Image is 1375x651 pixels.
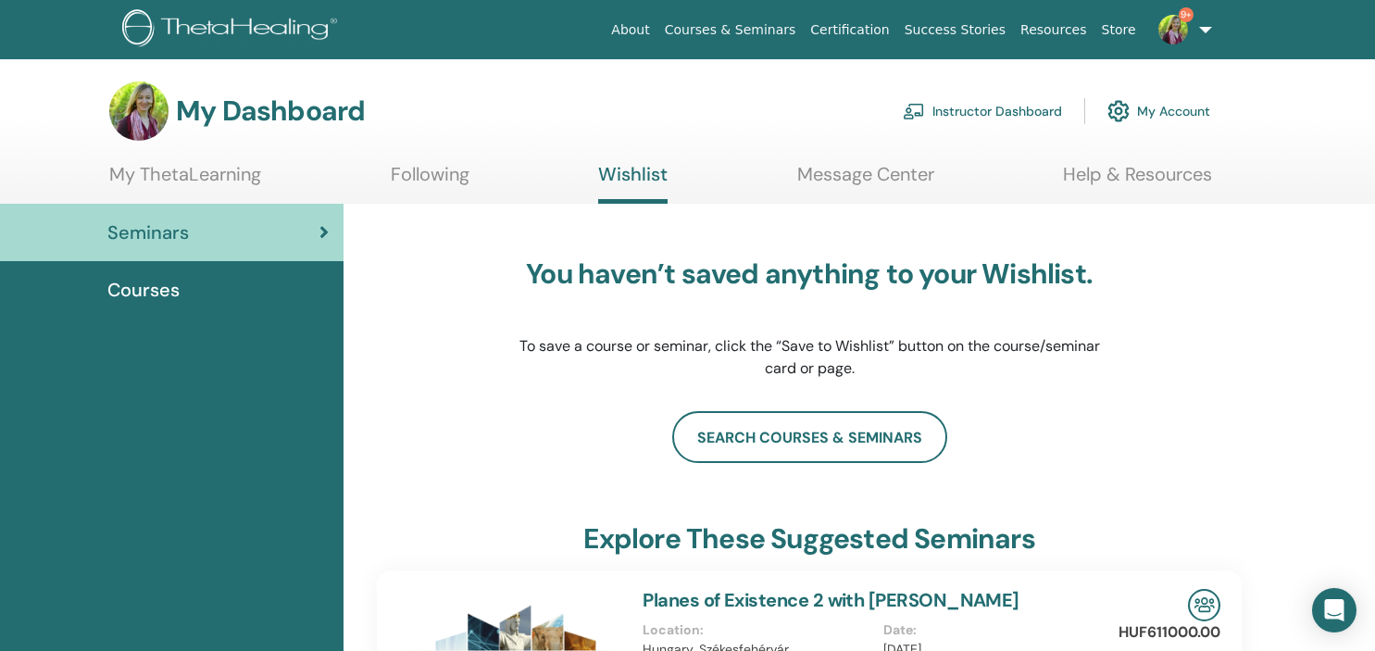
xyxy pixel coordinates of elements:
[643,588,1019,612] a: Planes of Existence 2 with [PERSON_NAME]
[1063,163,1212,199] a: Help & Resources
[797,163,934,199] a: Message Center
[604,13,656,47] a: About
[1107,91,1210,131] a: My Account
[1158,15,1188,44] img: default.jpg
[1107,95,1130,127] img: cog.svg
[1094,13,1144,47] a: Store
[897,13,1013,47] a: Success Stories
[583,522,1034,556] h3: explore these suggested seminars
[883,620,1113,640] p: Date :
[598,163,668,204] a: Wishlist
[391,163,469,199] a: Following
[107,276,180,304] span: Courses
[643,620,872,640] p: Location :
[1119,621,1220,644] p: HUF611000.00
[1312,588,1356,632] div: Open Intercom Messenger
[903,103,925,119] img: chalkboard-teacher.svg
[107,219,189,246] span: Seminars
[657,13,804,47] a: Courses & Seminars
[1013,13,1094,47] a: Resources
[803,13,896,47] a: Certification
[109,163,261,199] a: My ThetaLearning
[903,91,1062,131] a: Instructor Dashboard
[1179,7,1194,22] span: 9+
[672,411,947,463] a: search courses & seminars
[122,9,344,51] img: logo.png
[109,81,169,141] img: default.jpg
[518,257,1101,291] h3: You haven’t saved anything to your Wishlist.
[1188,589,1220,621] img: In-Person Seminar
[518,335,1101,380] p: To save a course or seminar, click the “Save to Wishlist” button on the course/seminar card or page.
[176,94,365,128] h3: My Dashboard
